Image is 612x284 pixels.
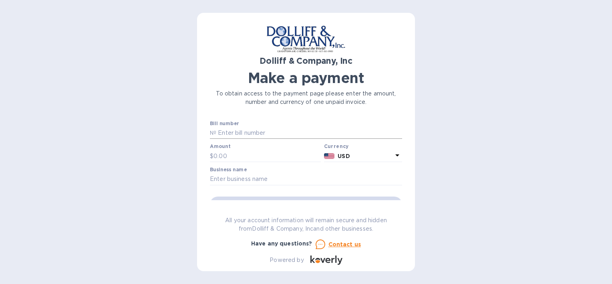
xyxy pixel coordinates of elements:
p: № [210,129,216,137]
input: Enter bill number [216,127,402,139]
h1: Make a payment [210,69,402,86]
b: Currency [324,143,349,149]
p: All your account information will remain secure and hidden from Dolliff & Company, Inc and other ... [210,216,402,233]
img: USD [324,153,335,159]
input: Enter business name [210,173,402,185]
label: Amount [210,144,230,149]
label: Bill number [210,121,239,126]
p: $ [210,152,213,160]
b: USD [338,153,350,159]
label: Business name [210,167,247,172]
p: To obtain access to the payment page please enter the amount, number and currency of one unpaid i... [210,89,402,106]
p: Powered by [270,256,304,264]
b: Have any questions? [251,240,312,247]
u: Contact us [328,241,361,247]
input: 0.00 [213,150,321,162]
b: Dolliff & Company, Inc [260,56,352,66]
